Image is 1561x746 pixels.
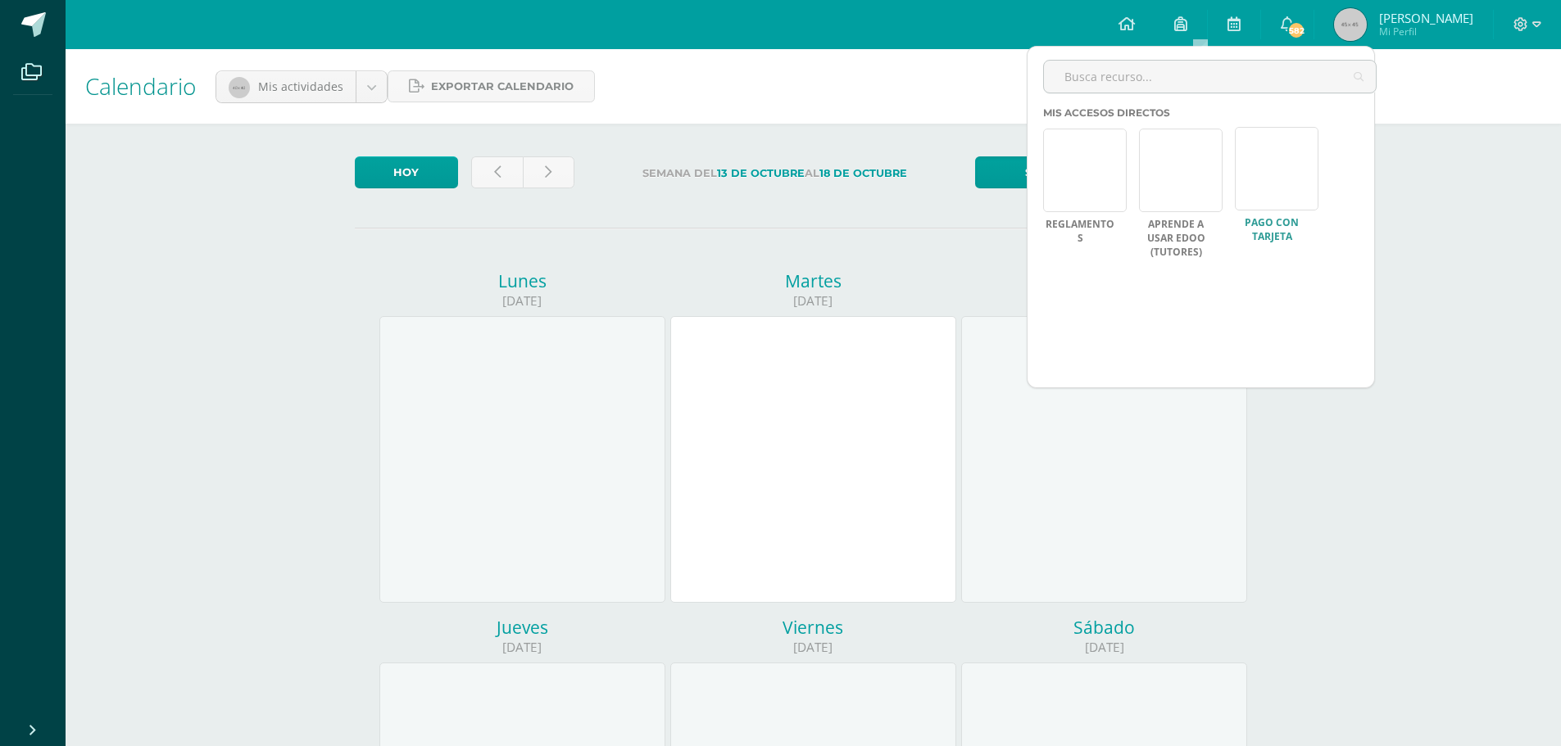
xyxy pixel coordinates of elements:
a: Exportar calendario [388,70,595,102]
label: Semana del al [588,156,962,190]
a: Mis actividades [216,71,387,102]
div: Martes [670,269,956,292]
span: Mis accesos directos [1043,106,1170,119]
span: Calendario [85,70,196,102]
div: Sábado [961,616,1247,639]
div: [DATE] [670,639,956,656]
div: [DATE] [379,292,665,310]
a: Aprende a usar Edoo (Tutores) [1139,218,1213,259]
div: Jueves [379,616,665,639]
div: [DATE] [379,639,665,656]
div: [DATE] [670,292,956,310]
img: 45x45 [1334,8,1367,41]
div: Viernes [670,616,956,639]
div: [DATE] [961,292,1247,310]
span: Mis actividades [258,79,343,94]
div: Miércoles [961,269,1247,292]
strong: 18 de Octubre [819,167,907,179]
input: Busca recurso... [1044,61,1376,93]
a: PAGO CON TARJETA [1235,216,1309,244]
a: Reglamentos [1043,218,1117,246]
a: Semana [975,156,1123,188]
div: Lunes [379,269,665,292]
span: Mi Perfil [1379,25,1473,38]
span: [PERSON_NAME] [1379,10,1473,26]
strong: 13 de Octubre [717,167,805,179]
span: Exportar calendario [431,71,574,102]
a: Hoy [355,156,458,188]
span: 582 [1287,21,1305,39]
div: [DATE] [961,639,1247,656]
img: 40x40 [229,77,250,98]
